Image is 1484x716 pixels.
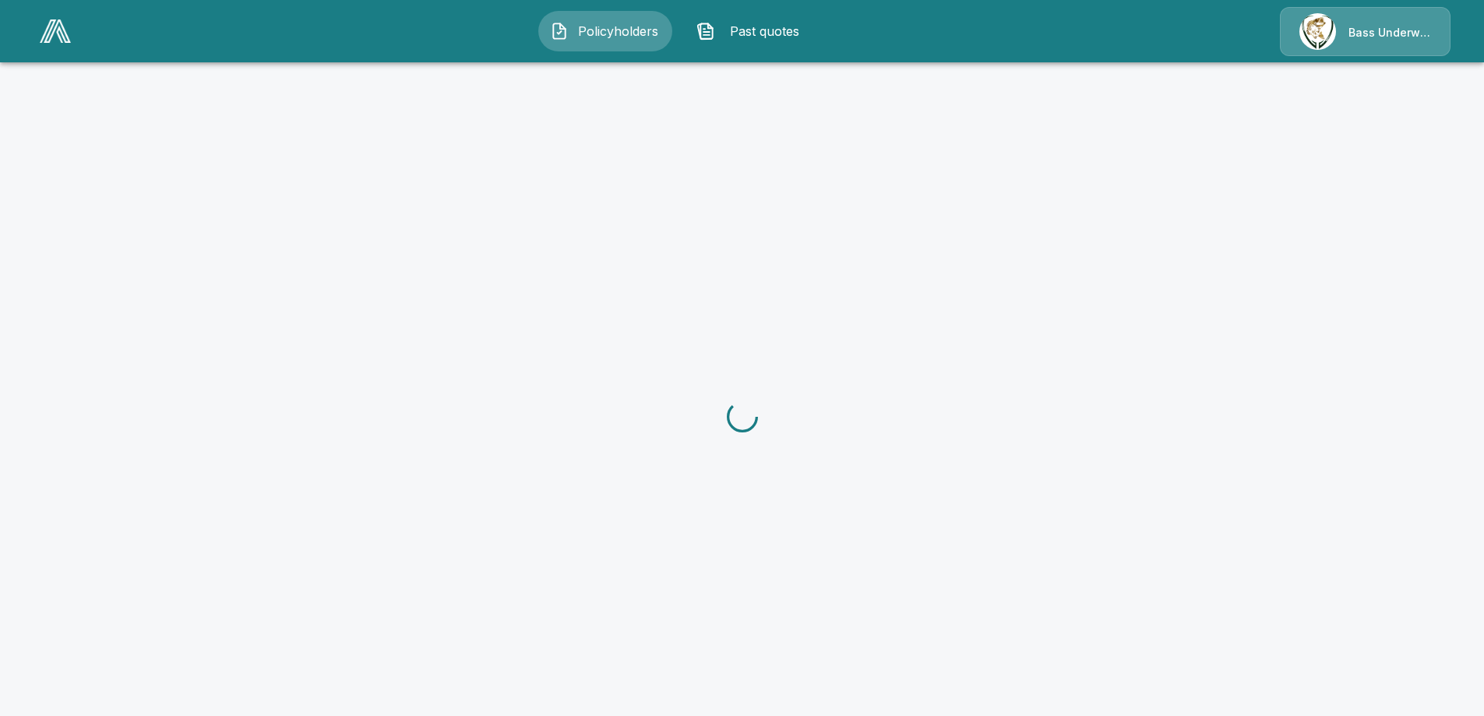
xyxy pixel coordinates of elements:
[721,22,807,41] span: Past quotes
[575,22,661,41] span: Policyholders
[696,22,715,41] img: Past quotes Icon
[685,11,819,51] button: Past quotes IconPast quotes
[550,22,569,41] img: Policyholders Icon
[538,11,672,51] button: Policyholders IconPolicyholders
[40,19,71,43] img: AA Logo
